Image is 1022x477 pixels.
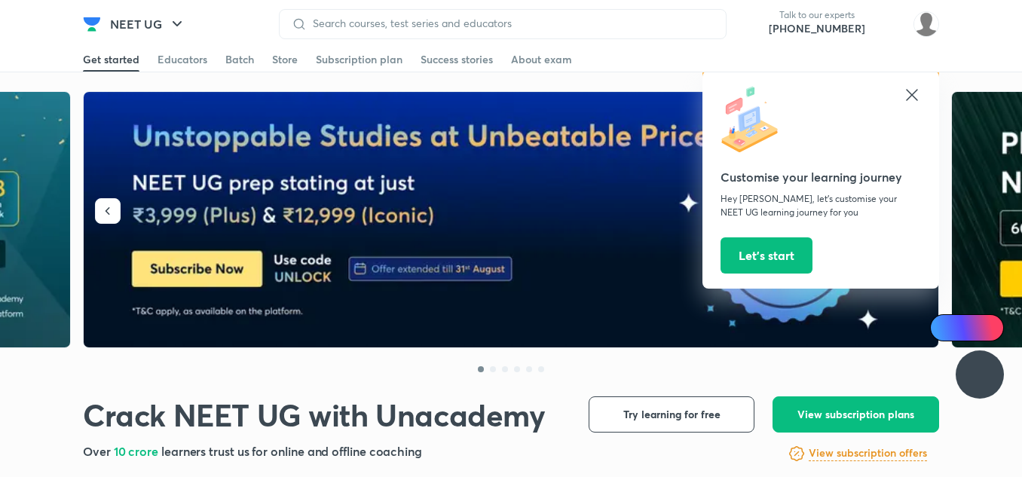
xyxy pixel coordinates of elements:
[158,52,207,67] div: Educators
[272,52,298,67] div: Store
[83,52,139,67] div: Get started
[114,443,161,459] span: 10 crore
[158,47,207,72] a: Educators
[971,365,989,384] img: ttu
[421,47,493,72] a: Success stories
[511,52,572,67] div: About exam
[721,237,812,274] button: Let’s start
[83,47,139,72] a: Get started
[721,86,788,154] img: icon
[797,407,914,422] span: View subscription plans
[511,47,572,72] a: About exam
[421,52,493,67] div: Success stories
[809,445,927,463] a: View subscription offers
[161,443,422,459] span: learners trust us for online and offline coaching
[101,9,195,39] button: NEET UG
[877,12,901,36] img: avatar
[721,192,921,219] p: Hey [PERSON_NAME], let’s customise your NEET UG learning journey for you
[721,168,921,186] h5: Customise your learning journey
[939,322,951,334] img: Icon
[623,407,721,422] span: Try learning for free
[316,47,402,72] a: Subscription plan
[955,322,995,334] span: Ai Doubts
[225,52,254,67] div: Batch
[83,443,114,459] span: Over
[769,21,865,36] a: [PHONE_NUMBER]
[225,47,254,72] a: Batch
[83,15,101,33] img: Company Logo
[589,396,754,433] button: Try learning for free
[739,9,769,39] img: call-us
[913,11,939,37] img: Mukesh Gupta
[769,9,865,21] p: Talk to our experts
[316,52,402,67] div: Subscription plan
[809,445,927,461] h6: View subscription offers
[773,396,939,433] button: View subscription plans
[83,396,546,433] h1: Crack NEET UG with Unacademy
[272,47,298,72] a: Store
[930,314,1004,341] a: Ai Doubts
[307,17,714,29] input: Search courses, test series and educators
